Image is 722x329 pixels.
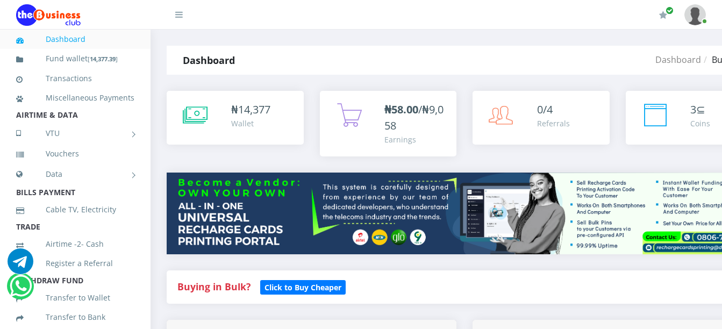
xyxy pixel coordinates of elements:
[16,161,134,188] a: Data
[659,11,667,19] i: Renew/Upgrade Subscription
[537,102,553,117] span: 0/4
[265,282,341,292] b: Click to Buy Cheaper
[384,102,444,133] span: /₦9,058
[684,4,706,25] img: User
[238,102,270,117] span: 14,377
[167,91,304,145] a: ₦14,377 Wallet
[16,46,134,71] a: Fund wallet[14,377.39]
[320,91,457,156] a: ₦58.00/₦9,058 Earnings
[655,54,701,66] a: Dashboard
[384,102,418,117] b: ₦58.00
[16,4,81,26] img: Logo
[260,280,346,293] a: Click to Buy Cheaper
[666,6,674,15] span: Renew/Upgrade Subscription
[16,141,134,166] a: Vouchers
[88,55,118,63] small: [ ]
[690,102,710,118] div: ⊆
[16,285,134,310] a: Transfer to Wallet
[183,54,235,67] strong: Dashboard
[10,281,32,299] a: Chat for support
[16,251,134,276] a: Register a Referral
[177,280,251,293] strong: Buying in Bulk?
[16,232,134,256] a: Airtime -2- Cash
[16,27,134,52] a: Dashboard
[231,102,270,118] div: ₦
[16,197,134,222] a: Cable TV, Electricity
[16,66,134,91] a: Transactions
[690,102,696,117] span: 3
[90,55,116,63] b: 14,377.39
[16,85,134,110] a: Miscellaneous Payments
[473,91,610,145] a: 0/4 Referrals
[8,256,33,274] a: Chat for support
[384,134,446,145] div: Earnings
[231,118,270,129] div: Wallet
[690,118,710,129] div: Coins
[16,120,134,147] a: VTU
[537,118,570,129] div: Referrals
